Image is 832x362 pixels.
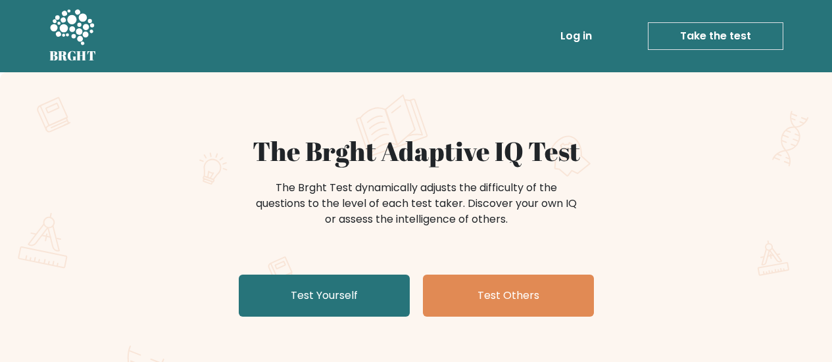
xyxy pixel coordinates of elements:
div: The Brght Test dynamically adjusts the difficulty of the questions to the level of each test take... [252,180,581,227]
h1: The Brght Adaptive IQ Test [95,135,737,167]
a: Test Others [423,275,594,317]
h5: BRGHT [49,48,97,64]
a: Log in [555,23,597,49]
a: Test Yourself [239,275,410,317]
a: Take the test [648,22,783,50]
a: BRGHT [49,5,97,67]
